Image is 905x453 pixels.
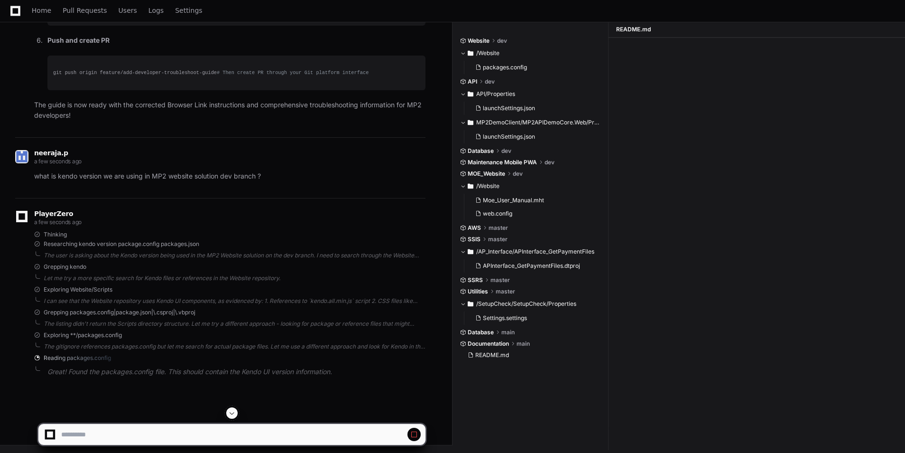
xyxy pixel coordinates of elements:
[44,355,111,362] span: Reading packages.config
[460,86,601,102] button: API/Properties
[460,296,601,311] button: /SetupCheck/SetupCheck/Properties
[34,211,73,217] span: PlayerZero
[468,329,494,336] span: Database
[34,158,82,165] span: a few seconds ago
[488,236,508,243] span: master
[44,252,425,260] div: The user is asking about the Kendo version being used in the MP2 Website solution on the dev bran...
[44,298,425,305] div: I can see that the Website repository uses Kendo UI components, as evidenced by: 1. References to...
[44,321,425,328] div: The listing didn't return the Scripts directory structure. Let me try a different approach - look...
[545,159,554,166] span: dev
[471,61,596,74] button: packages.config
[15,151,28,164] img: 174426149
[471,102,596,115] button: launchSettings.json
[47,367,425,378] p: Great! Found the packages.config file. This should contain the Kendo UI version information.
[476,182,499,190] span: /Website
[501,329,515,336] span: main
[53,69,420,77] div: git push origin feature/add-developer-troubleshoot-guide
[44,309,195,317] span: Grepping packages.config|package.json|\.csproj|\.vbproj
[468,276,483,284] span: SSRS
[468,159,537,166] span: Maintenance Mobile PWA
[468,88,473,100] svg: Directory
[34,219,82,226] span: a few seconds ago
[471,259,596,273] button: APInterface_GetPaymentFiles.dtproj
[44,275,425,283] div: Let me try a more specific search for Kendo files or references in the Website repository.
[471,207,596,220] button: web.config
[471,194,596,207] button: Moe_User_Manual.mht
[476,300,576,308] span: /SetupCheck/SetupCheck/Properties
[468,170,505,178] span: MOE_Website
[490,276,510,284] span: master
[148,8,164,13] span: Logs
[460,46,601,61] button: /Website
[44,241,199,248] span: Researching kendo version package.config packages.json
[175,8,202,13] span: Settings
[468,78,477,85] span: API
[468,47,473,59] svg: Directory
[517,340,530,348] span: main
[468,236,480,243] span: SSIS
[483,64,527,71] span: packages.config
[468,288,488,295] span: Utilities
[217,70,369,75] span: # Then create PR through your Git platform interface
[485,78,495,85] span: dev
[460,179,601,194] button: /Website
[468,224,481,232] span: AWS
[468,340,509,348] span: Documentation
[483,104,535,112] span: launchSettings.json
[44,332,122,340] span: Exploring **/packages.config
[34,150,68,157] span: neeraja.p
[471,311,596,325] button: Settings.settings
[483,314,527,322] span: Settings.settings
[483,210,512,217] span: web.config
[476,248,594,255] span: /AP_Interface/APInterface_GetPaymentFiles
[119,8,137,13] span: Users
[483,133,535,141] span: launchSettings.json
[44,343,425,351] div: The gitignore references packages.config but let me search for actual package files. Let me use a...
[34,171,425,182] p: what is kendo version we are using in MP2 website solution dev branch ?
[468,246,473,257] svg: Directory
[489,224,508,232] span: master
[616,26,651,33] span: README.md
[476,119,601,126] span: MP2DemoClient/MP2APIDemoCore.Web/Properties
[497,37,507,45] span: dev
[476,49,499,57] span: /Website
[483,262,580,270] span: APInterface_GetPaymentFiles.dtproj
[475,351,509,359] span: README.md
[460,115,601,130] button: MP2DemoClient/MP2APIDemoCore.Web/Properties
[47,37,110,45] strong: Push and create PR
[468,180,473,192] svg: Directory
[44,264,86,271] span: Grepping kendo
[513,170,523,178] span: dev
[501,147,511,155] span: dev
[483,197,544,204] span: Moe_User_Manual.mht
[496,288,515,295] span: master
[468,298,473,310] svg: Directory
[32,8,51,13] span: Home
[471,130,596,143] button: launchSettings.json
[468,147,494,155] span: Database
[460,244,601,259] button: /AP_Interface/APInterface_GetPaymentFiles
[44,286,112,294] span: Exploring Website/Scripts
[63,8,107,13] span: Pull Requests
[468,117,473,128] svg: Directory
[464,349,596,362] button: README.md
[476,90,515,98] span: API/Properties
[44,231,67,239] span: Thinking
[468,37,489,45] span: Website
[34,100,425,122] p: The guide is now ready with the corrected Browser Link instructions and comprehensive troubleshoo...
